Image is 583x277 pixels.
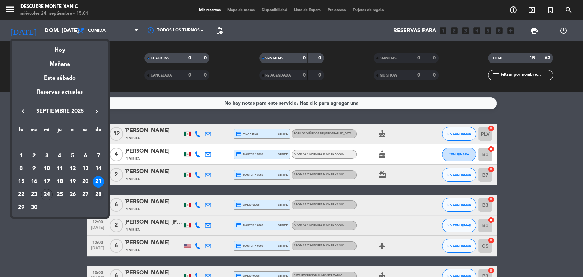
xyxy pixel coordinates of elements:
div: 17 [41,176,53,188]
div: 23 [28,189,40,200]
div: 18 [54,176,66,188]
td: 8 de septiembre de 2025 [15,163,28,176]
button: keyboard_arrow_right [91,107,103,116]
td: 2 de septiembre de 2025 [28,150,41,163]
i: keyboard_arrow_right [93,107,101,115]
div: 26 [67,189,79,200]
span: septiembre 2025 [29,107,91,116]
th: sábado [79,126,92,137]
td: 14 de septiembre de 2025 [92,163,105,176]
div: 20 [80,176,91,188]
div: Mañana [12,55,108,69]
td: 1 de septiembre de 2025 [15,150,28,163]
div: 16 [28,176,40,188]
td: 10 de septiembre de 2025 [40,163,53,176]
th: lunes [15,126,28,137]
div: 1 [15,150,27,162]
div: 25 [54,189,66,200]
td: 12 de septiembre de 2025 [66,163,79,176]
div: 22 [15,189,27,200]
div: 12 [67,163,79,175]
td: 7 de septiembre de 2025 [92,150,105,163]
div: 28 [93,189,104,200]
div: 21 [93,176,104,188]
div: 13 [80,163,91,175]
td: 4 de septiembre de 2025 [53,150,66,163]
td: 6 de septiembre de 2025 [79,150,92,163]
td: 13 de septiembre de 2025 [79,163,92,176]
div: 5 [67,150,79,162]
div: 4 [54,150,66,162]
div: 27 [80,189,91,200]
div: Hoy [12,41,108,55]
div: Este sábado [12,69,108,88]
th: martes [28,126,41,137]
div: 10 [41,163,53,175]
div: 14 [93,163,104,175]
div: 9 [28,163,40,175]
div: 2 [28,150,40,162]
div: 30 [28,202,40,213]
td: 5 de septiembre de 2025 [66,150,79,163]
td: 25 de septiembre de 2025 [53,188,66,201]
td: 16 de septiembre de 2025 [28,175,41,188]
td: 22 de septiembre de 2025 [15,188,28,201]
td: 28 de septiembre de 2025 [92,188,105,201]
td: 21 de septiembre de 2025 [92,175,105,188]
td: 17 de septiembre de 2025 [40,175,53,188]
i: keyboard_arrow_left [19,107,27,115]
td: 24 de septiembre de 2025 [40,188,53,201]
td: 30 de septiembre de 2025 [28,201,41,214]
th: domingo [92,126,105,137]
div: 15 [15,176,27,188]
td: 26 de septiembre de 2025 [66,188,79,201]
button: keyboard_arrow_left [17,107,29,116]
td: SEP. [15,137,105,150]
td: 20 de septiembre de 2025 [79,175,92,188]
td: 3 de septiembre de 2025 [40,150,53,163]
th: jueves [53,126,66,137]
td: 11 de septiembre de 2025 [53,163,66,176]
div: 3 [41,150,53,162]
th: viernes [66,126,79,137]
td: 9 de septiembre de 2025 [28,163,41,176]
td: 27 de septiembre de 2025 [79,188,92,201]
div: 6 [80,150,91,162]
th: miércoles [40,126,53,137]
td: 23 de septiembre de 2025 [28,188,41,201]
td: 18 de septiembre de 2025 [53,175,66,188]
div: 29 [15,202,27,213]
div: 8 [15,163,27,175]
div: 24 [41,189,53,200]
div: 7 [93,150,104,162]
div: Reservas actuales [12,88,108,102]
td: 15 de septiembre de 2025 [15,175,28,188]
td: 29 de septiembre de 2025 [15,201,28,214]
div: 19 [67,176,79,188]
td: 19 de septiembre de 2025 [66,175,79,188]
div: 11 [54,163,66,175]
